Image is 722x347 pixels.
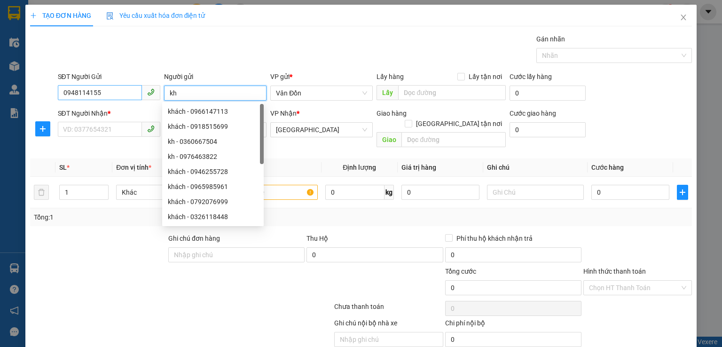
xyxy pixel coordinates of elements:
[334,318,443,332] div: Ghi chú nội bộ nhà xe
[58,71,160,82] div: SĐT Người Gửi
[377,85,398,100] span: Lấy
[168,151,258,162] div: kh - 0976463822
[401,185,479,200] input: 0
[106,12,205,19] span: Yêu cầu xuất hóa đơn điện tử
[401,132,506,147] input: Dọc đường
[162,104,264,119] div: khách - 0966147113
[483,158,588,177] th: Ghi chú
[670,5,697,31] button: Close
[221,185,318,200] input: VD: Bàn, Ghế
[162,209,264,224] div: khách - 0326118448
[306,235,328,242] span: Thu Hộ
[168,121,258,132] div: khách - 0918515699
[270,110,297,117] span: VP Nhận
[162,164,264,179] div: khách - 0946255728
[36,125,50,133] span: plus
[510,110,556,117] label: Cước giao hàng
[445,268,476,275] span: Tổng cước
[168,136,258,147] div: kh - 0360667504
[58,108,160,118] div: SĐT Người Nhận
[583,268,646,275] label: Hình thức thanh toán
[334,332,443,347] input: Nhập ghi chú
[398,85,506,100] input: Dọc đường
[343,164,376,171] span: Định lượng
[30,12,91,19] span: TẠO ĐƠN HÀNG
[162,149,264,164] div: kh - 0976463822
[453,233,536,244] span: Phí thu hộ khách nhận trả
[162,194,264,209] div: khách - 0792076999
[147,125,155,133] span: phone
[168,247,305,262] input: Ghi chú đơn hàng
[377,132,401,147] span: Giao
[276,123,367,137] span: Hà Nội
[377,110,407,117] span: Giao hàng
[162,134,264,149] div: kh - 0360667504
[276,86,367,100] span: Vân Đồn
[147,88,155,96] span: phone
[385,185,394,200] span: kg
[168,106,258,117] div: khách - 0966147113
[680,14,687,21] span: close
[168,166,258,177] div: khách - 0946255728
[106,12,114,20] img: icon
[34,185,49,200] button: delete
[465,71,506,82] span: Lấy tận nơi
[164,71,267,82] div: Người gửi
[168,197,258,207] div: khách - 0792076999
[162,179,264,194] div: khách - 0965985961
[536,35,565,43] label: Gán nhãn
[377,73,404,80] span: Lấy hàng
[510,73,552,80] label: Cước lấy hàng
[59,164,67,171] span: SL
[333,301,444,318] div: Chưa thanh toán
[34,212,279,222] div: Tổng: 1
[168,181,258,192] div: khách - 0965985961
[487,185,584,200] input: Ghi Chú
[168,235,220,242] label: Ghi chú đơn hàng
[168,212,258,222] div: khách - 0326118448
[510,122,586,137] input: Cước giao hàng
[677,185,688,200] button: plus
[30,12,37,19] span: plus
[122,185,207,199] span: Khác
[162,119,264,134] div: khách - 0918515699
[35,121,50,136] button: plus
[270,71,373,82] div: VP gửi
[510,86,586,101] input: Cước lấy hàng
[677,189,688,196] span: plus
[412,118,506,129] span: [GEOGRAPHIC_DATA] tận nơi
[445,318,581,332] div: Chi phí nội bộ
[401,164,436,171] span: Giá trị hàng
[591,164,624,171] span: Cước hàng
[116,164,151,171] span: Đơn vị tính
